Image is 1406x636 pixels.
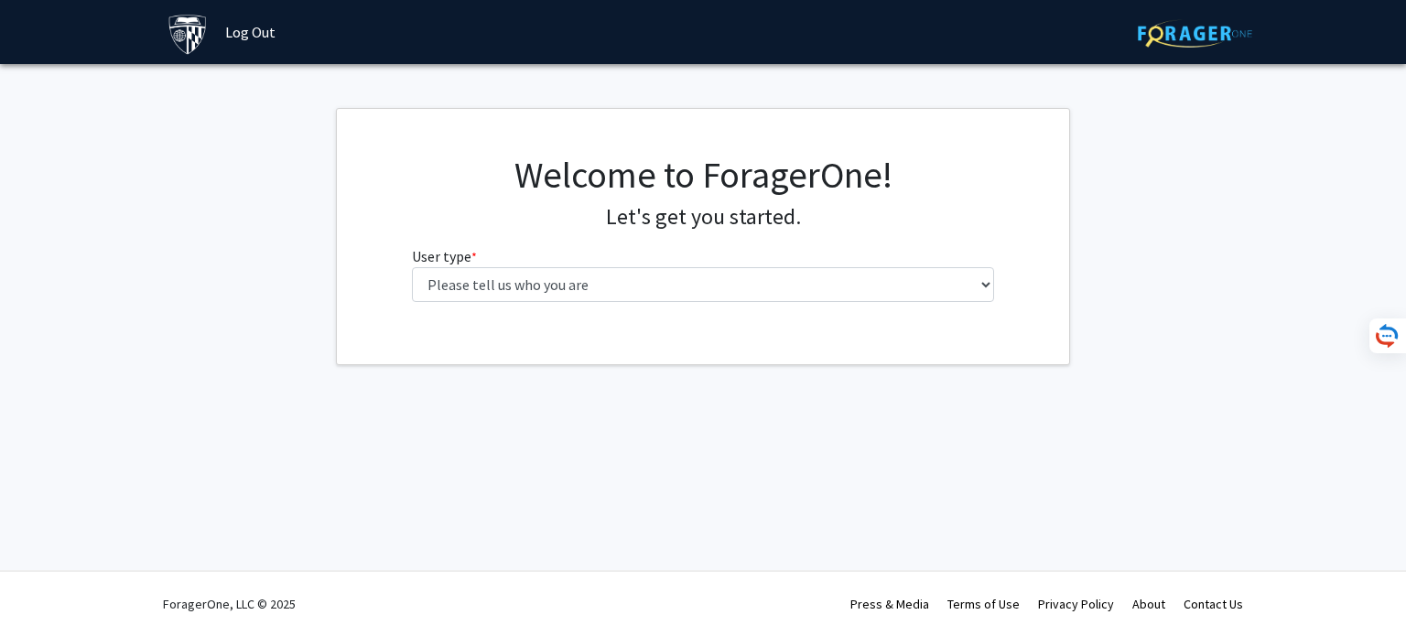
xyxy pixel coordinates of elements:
[1138,19,1252,48] img: ForagerOne Logo
[1038,596,1114,612] a: Privacy Policy
[412,204,995,231] h4: Let's get you started.
[850,596,929,612] a: Press & Media
[14,554,78,622] iframe: Chat
[168,14,209,55] img: Demo University Logo
[412,153,995,197] h1: Welcome to ForagerOne!
[412,245,477,267] label: User type
[947,596,1020,612] a: Terms of Use
[163,572,296,636] div: ForagerOne, LLC © 2025
[1132,596,1165,612] a: About
[1184,596,1243,612] a: Contact Us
